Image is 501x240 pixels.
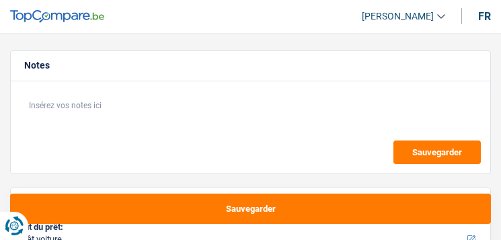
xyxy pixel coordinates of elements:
[10,10,104,24] img: TopCompare Logo
[19,222,479,233] label: But du prêt:
[362,11,434,22] span: [PERSON_NAME]
[10,194,491,224] button: Sauvegarder
[351,5,445,28] a: [PERSON_NAME]
[393,141,481,164] button: Sauvegarder
[24,60,477,71] h5: Notes
[412,148,462,157] span: Sauvegarder
[478,10,491,23] div: fr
